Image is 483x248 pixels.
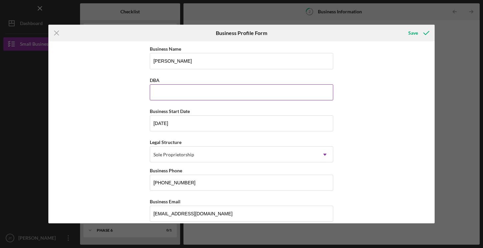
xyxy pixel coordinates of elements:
[150,199,180,204] label: Business Email
[153,152,194,157] div: Sole Proprietorship
[150,108,190,114] label: Business Start Date
[150,168,182,173] label: Business Phone
[150,77,159,83] label: DBA
[408,26,418,40] div: Save
[150,46,181,52] label: Business Name
[402,26,435,40] button: Save
[216,30,267,36] h6: Business Profile Form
